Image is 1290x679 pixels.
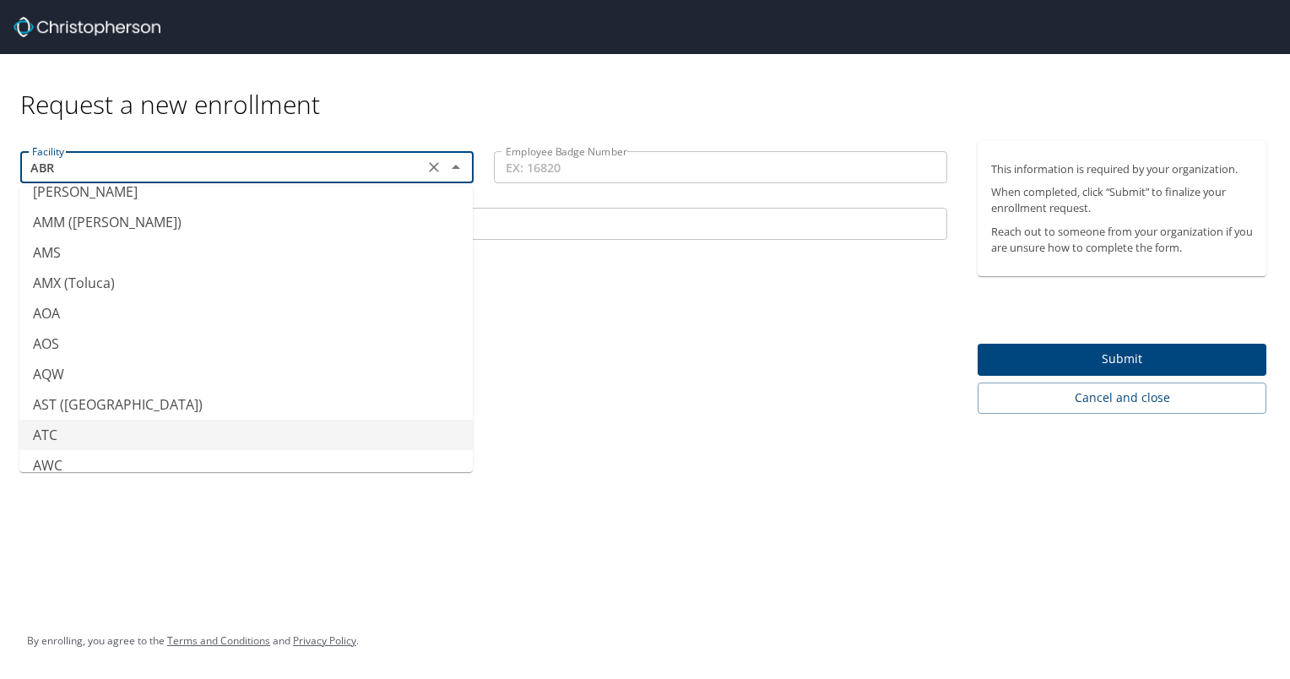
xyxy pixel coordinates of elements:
[19,359,473,389] li: AQW
[20,54,1280,121] div: Request a new enrollment
[19,420,473,450] li: ATC
[19,389,473,420] li: AST ([GEOGRAPHIC_DATA])
[19,450,473,481] li: AWC
[19,268,473,298] li: AMX (Toluca)
[19,329,473,359] li: AOS
[20,208,947,240] input: EX:
[293,633,356,648] a: Privacy Policy
[991,388,1253,409] span: Cancel and close
[422,155,446,179] button: Clear
[19,207,473,237] li: AMM ([PERSON_NAME])
[19,237,473,268] li: AMS
[991,161,1253,177] p: This information is required by your organization.
[27,620,359,662] div: By enrolling, you agree to the and .
[978,344,1266,377] button: Submit
[19,298,473,329] li: AOA
[991,349,1253,370] span: Submit
[444,155,468,179] button: Close
[978,383,1266,414] button: Cancel and close
[991,224,1253,256] p: Reach out to someone from your organization if you are unsure how to complete the form.
[19,177,473,207] li: [PERSON_NAME]
[14,17,160,37] img: cbt logo
[494,151,947,183] input: EX: 16820
[167,633,270,648] a: Terms and Conditions
[991,184,1253,216] p: When completed, click “Submit” to finalize your enrollment request.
